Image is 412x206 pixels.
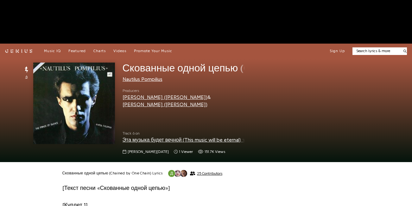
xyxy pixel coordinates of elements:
span: Producers [123,88,245,94]
span: 151.7K views [205,149,225,154]
span: Charts [93,49,106,53]
a: Nautilus Pompilius [123,77,162,82]
a: Featured [68,49,86,54]
a: Videos [113,49,126,54]
a: Charts [93,49,106,54]
span: Videos [113,49,126,53]
span: Track 6 on [123,131,245,136]
span: 25 Contributors [197,171,222,176]
button: 25 Contributors [168,170,222,177]
span: Скованные одной цепью (Chained by One Chain) [123,63,346,73]
button: Sign Up [330,49,345,54]
a: Music IQ [44,49,61,54]
a: Promote Your Music [134,49,172,54]
a: [PERSON_NAME] ([PERSON_NAME]) [123,95,207,100]
input: Search lyrics & more [352,48,400,54]
img: Cover art for Скованные одной цепью (Chained by One Chain) by Nautilus Pompilius [33,63,115,144]
span: Featured [68,49,86,53]
span: 6 [25,74,28,80]
h2: Скованные одной цепью (Chained by One Chain) Lyrics [62,171,163,176]
div: & [123,94,245,108]
span: Music IQ [44,49,61,53]
span: 1 viewer [174,149,193,154]
a: [PERSON_NAME] ([PERSON_NAME]) [123,102,207,107]
span: [PERSON_NAME][DATE] [128,149,169,154]
span: 151,662 views [198,149,225,154]
a: Эта музыка будет вечной (This music will be eternal) [123,137,245,142]
span: Promote Your Music [134,49,172,53]
span: 1 viewer [179,149,193,154]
